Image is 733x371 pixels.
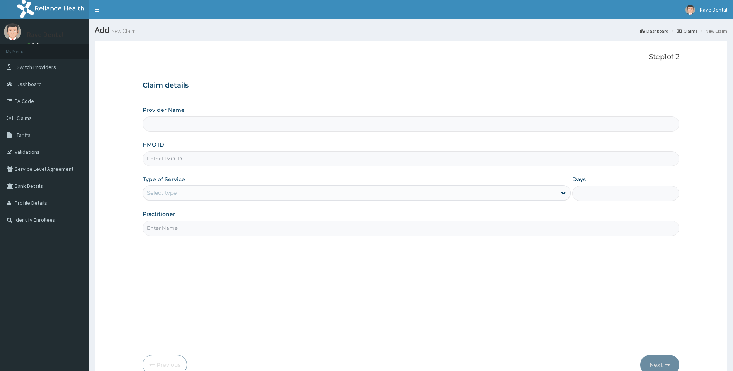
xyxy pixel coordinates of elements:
p: Step 1 of 2 [143,53,680,61]
a: Claims [677,28,697,34]
label: Practitioner [143,210,175,218]
label: HMO ID [143,141,164,148]
img: User Image [685,5,695,15]
img: User Image [4,23,21,40]
div: Select type [147,189,177,197]
span: Claims [17,115,32,121]
li: New Claim [698,28,727,34]
label: Days [572,175,586,183]
span: Dashboard [17,81,42,88]
a: Dashboard [640,28,668,34]
span: Tariffs [17,132,31,138]
label: Type of Service [143,175,185,183]
h1: Add [95,25,727,35]
span: Rave Dental [700,6,727,13]
input: Enter HMO ID [143,151,680,166]
a: Online [27,42,46,47]
p: Rave Dental [27,31,64,38]
input: Enter Name [143,221,680,236]
small: New Claim [110,28,136,34]
span: Switch Providers [17,64,56,71]
h3: Claim details [143,81,680,90]
label: Provider Name [143,106,185,114]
